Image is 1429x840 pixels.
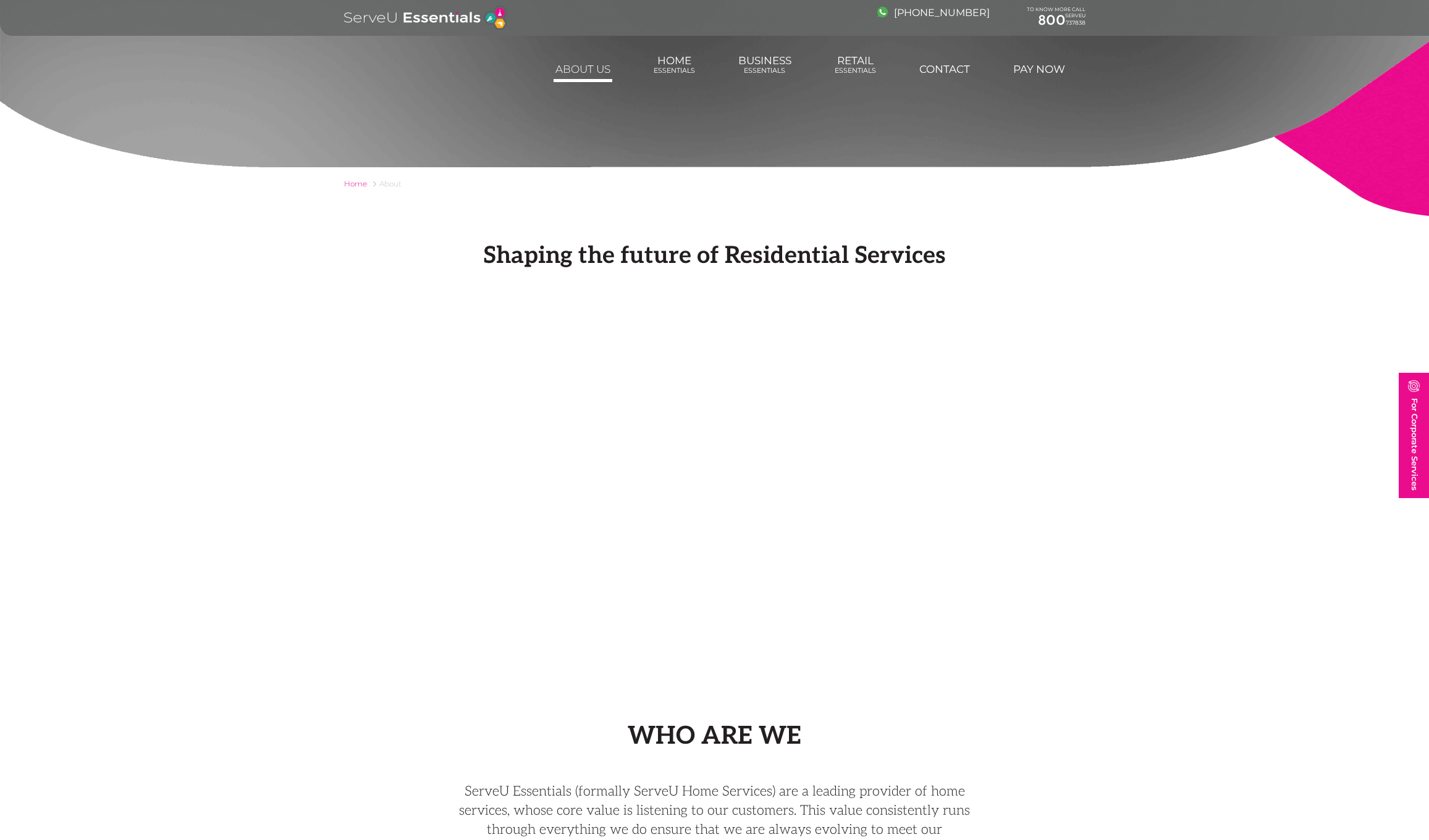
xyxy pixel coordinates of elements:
a: 800737838 [1027,12,1085,28]
a: For Corporate Services [1399,373,1429,498]
a: Contact [917,57,972,81]
h2: Who are we [344,721,1085,751]
a: About us [554,57,612,81]
a: BusinessEssentials [736,48,793,81]
span: Essentials [738,67,791,75]
h1: Shaping the future of Residential Services [344,242,1085,270]
img: image [877,7,888,17]
a: HomeEssentials [652,48,697,81]
div: TO KNOW MORE CALL SERVEU [1027,7,1085,29]
span: Essentials [835,67,876,75]
span: About [379,179,402,188]
img: logo [344,6,507,30]
img: image [1408,380,1420,392]
span: Essentials [654,67,695,75]
span: 800 [1038,12,1066,28]
a: [PHONE_NUMBER] [877,7,990,19]
a: RetailEssentials [833,48,878,81]
a: Home [344,179,367,188]
a: Pay Now [1011,57,1067,81]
